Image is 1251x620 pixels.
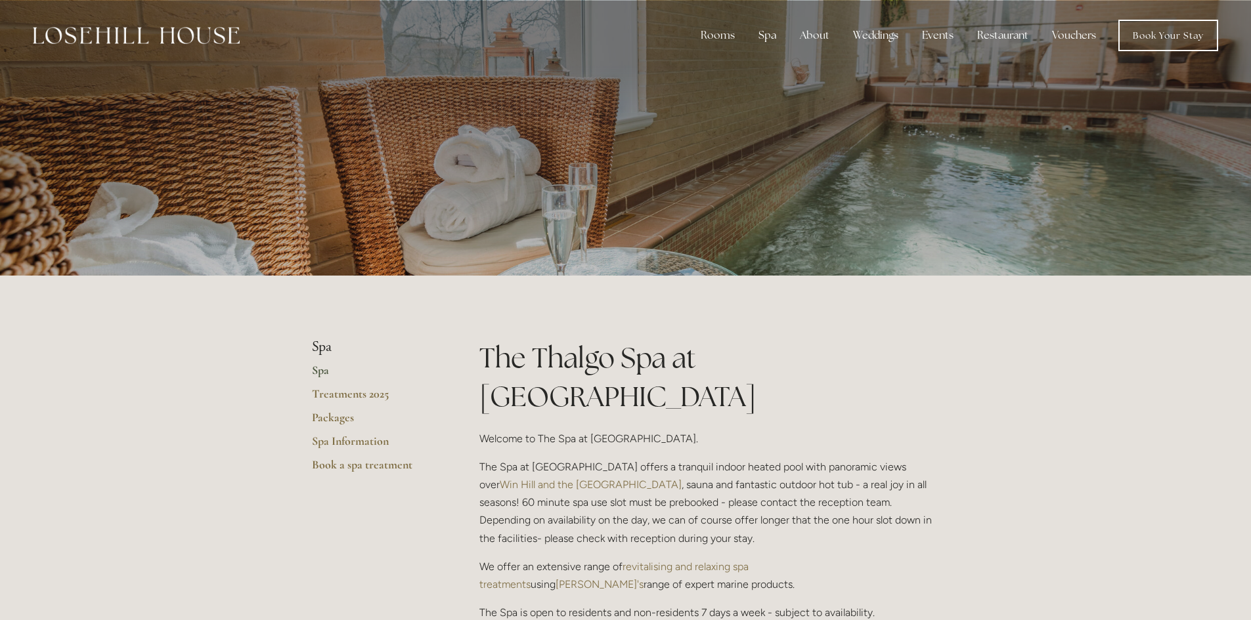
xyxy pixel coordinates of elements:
[967,22,1039,49] div: Restaurant
[312,339,437,356] li: Spa
[690,22,745,49] div: Rooms
[312,457,437,481] a: Book a spa treatment
[1042,22,1107,49] a: Vouchers
[312,410,437,434] a: Packages
[789,22,840,49] div: About
[843,22,909,49] div: Weddings
[748,22,787,49] div: Spa
[479,458,940,547] p: The Spa at [GEOGRAPHIC_DATA] offers a tranquil indoor heated pool with panoramic views over , sau...
[479,430,940,447] p: Welcome to The Spa at [GEOGRAPHIC_DATA].
[1118,20,1218,51] a: Book Your Stay
[312,434,437,457] a: Spa Information
[479,558,940,593] p: We offer an extensive range of using range of expert marine products.
[33,27,240,44] img: Losehill House
[500,478,682,491] a: Win Hill and the [GEOGRAPHIC_DATA]
[312,386,437,410] a: Treatments 2025
[479,339,940,416] h1: The Thalgo Spa at [GEOGRAPHIC_DATA]
[911,22,964,49] div: Events
[556,578,644,590] a: [PERSON_NAME]'s
[312,363,437,386] a: Spa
